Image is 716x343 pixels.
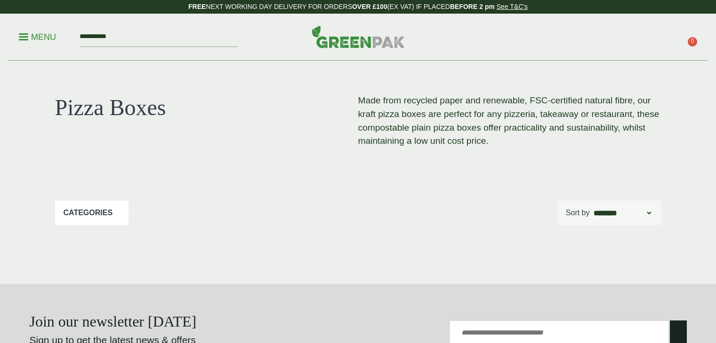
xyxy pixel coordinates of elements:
a: Menu [19,31,56,41]
a: See T&C's [497,3,528,10]
p: Made from recycled paper and renewable, FSC-certified natural fibre, o [358,94,661,148]
select: Shop order [592,207,653,218]
span: 0 [688,37,697,47]
p: Categories [64,207,113,218]
img: GreenPak Supplies [312,25,405,48]
strong: BEFORE 2 pm [450,3,495,10]
strong: OVER £100 [352,3,387,10]
strong: Join our newsletter [DATE] [30,313,197,330]
strong: FREE [188,3,206,10]
p: Menu [19,31,56,43]
p: Sort by [566,207,590,218]
h1: Pizza Boxes [55,94,358,121]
